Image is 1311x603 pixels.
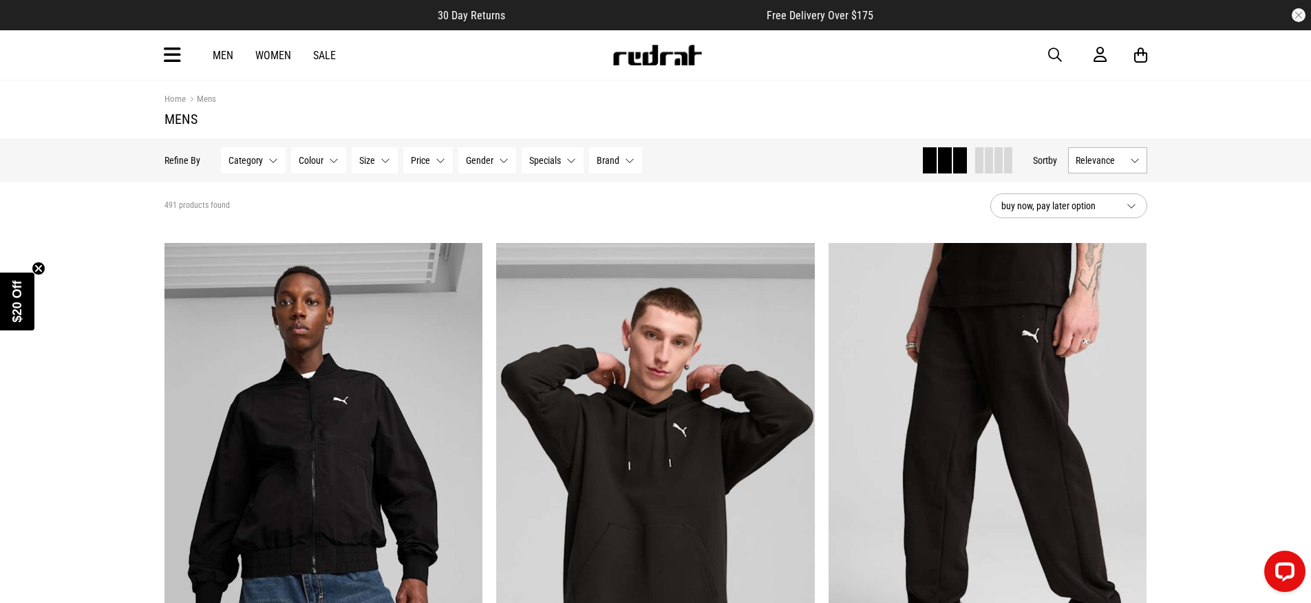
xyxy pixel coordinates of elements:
[1076,155,1125,166] span: Relevance
[228,155,263,166] span: Category
[589,147,642,173] button: Brand
[533,8,739,22] iframe: Customer reviews powered by Trustpilot
[767,9,873,22] span: Free Delivery Over $175
[411,155,430,166] span: Price
[255,49,291,62] a: Women
[597,155,619,166] span: Brand
[403,147,453,173] button: Price
[213,49,233,62] a: Men
[1048,155,1057,166] span: by
[164,155,200,166] p: Refine By
[522,147,584,173] button: Specials
[32,262,45,275] button: Close teaser
[352,147,398,173] button: Size
[1068,147,1147,173] button: Relevance
[10,280,24,322] span: $20 Off
[164,111,1147,127] h1: Mens
[529,155,561,166] span: Specials
[299,155,323,166] span: Colour
[186,94,216,107] a: Mens
[438,9,505,22] span: 30 Day Returns
[990,193,1147,218] button: buy now, pay later option
[359,155,375,166] span: Size
[1001,198,1116,214] span: buy now, pay later option
[164,200,230,211] span: 491 products found
[1253,545,1311,603] iframe: LiveChat chat widget
[313,49,336,62] a: Sale
[221,147,286,173] button: Category
[458,147,516,173] button: Gender
[291,147,346,173] button: Colour
[1033,152,1057,169] button: Sortby
[612,45,703,65] img: Redrat logo
[164,94,186,104] a: Home
[466,155,493,166] span: Gender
